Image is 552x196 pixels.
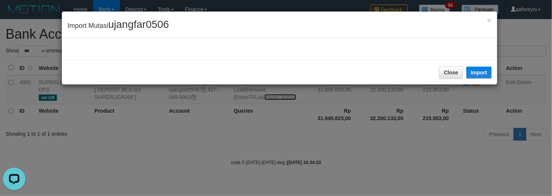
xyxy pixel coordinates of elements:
button: Open LiveChat chat widget [3,3,25,25]
span: × [487,16,491,25]
button: Close [439,66,463,79]
button: Close [487,16,491,24]
span: Import Mutasi [67,22,169,29]
button: Import [466,67,492,78]
span: ujangfar0506 [108,19,169,30]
